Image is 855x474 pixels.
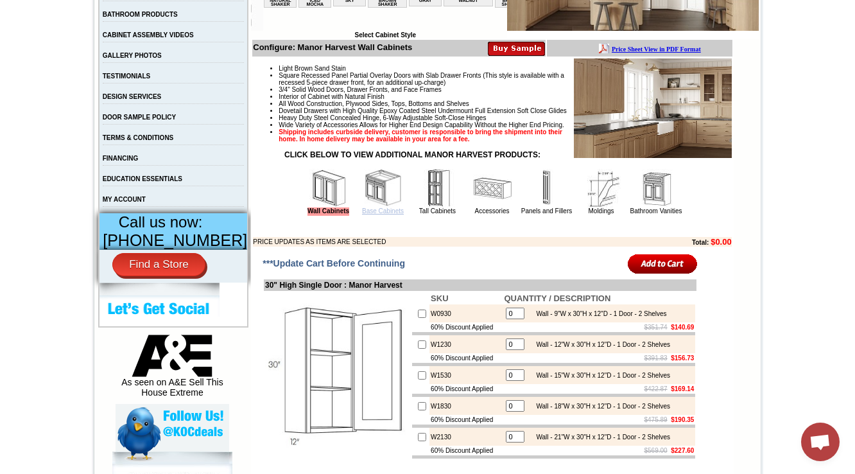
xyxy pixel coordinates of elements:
[70,58,103,71] td: Vanilla Sky
[644,324,668,331] s: $351.74
[279,114,486,121] span: Heavy Duty Steel Concealed Hinge, 6-Way Adjustable Soft-Close Hinges
[146,58,178,71] td: Weathered Gray
[103,73,150,80] a: TESTIMONIALS
[264,279,696,291] td: 30" High Single Door : Manor Harvest
[364,169,402,207] img: Base Cabinets
[574,58,732,158] img: Product Image
[530,434,670,441] div: Wall - 21"W x 30"H x 12"D - 1 Door - 2 Shelves
[279,107,567,114] span: Dovetail Drawers with High Quality Epoxy Coated Steel Undermount Full Extension Soft Close Glides
[309,169,348,207] img: Wall Cabinets
[105,58,144,73] td: [PERSON_NAME] Brown Shaker
[35,58,68,73] td: Vali Iced Mocha
[521,207,572,215] a: Panels and Fillers
[263,258,405,268] span: ***Update Cart Before Continuing
[279,93,384,100] span: Interior of Cabinet with Natural Finish
[103,114,176,121] a: DOOR SAMPLE POLICY
[279,121,564,128] span: Wide Variety of Accessories Allows for Higher End Design Capability Without the Higher End Pricing.
[103,196,146,203] a: MY ACCOUNT
[588,207,614,215] a: Moldings
[279,65,346,72] span: Light Brown Sand Stain
[429,322,503,332] td: 60% Discount Applied
[530,341,670,348] div: Wall - 12"W x 30"H x 12"D - 1 Door - 2 Shelves
[671,416,694,423] b: $190.35
[429,397,503,415] td: W1830
[630,207,682,215] a: Bathroom Vanities
[419,207,456,215] a: Tall Cabinets
[528,169,566,207] img: Panels and Fillers
[103,11,178,18] a: BATHROOM PRODUCTS
[429,428,503,446] td: W2130
[429,384,503,394] td: 60% Discount Applied
[178,36,180,37] img: spacer.gif
[628,253,698,274] input: Add to Cart
[671,385,694,392] b: $169.14
[354,31,416,39] b: Select Cabinet Style
[279,72,564,86] span: Square Recessed Panel Partial Overlay Doors with Slab Drawer Fronts (This style is available with...
[180,58,230,71] td: [GEOGRAPHIC_DATA] Walnut
[692,239,709,246] b: Total:
[119,213,203,231] span: Call us now:
[2,3,12,13] img: pdf.png
[103,175,182,182] a: EDUCATION ESSENTIALS
[230,36,232,37] img: spacer.gif
[671,324,694,331] b: $140.69
[475,207,510,215] a: Accessories
[279,86,441,93] span: 3/4" Solid Wood Doors, Drawer Fronts, and Face Frames
[103,93,162,100] a: DESIGN SERVICES
[431,294,448,303] b: SKU
[671,447,694,454] b: $227.60
[473,169,512,207] img: Accessories
[644,385,668,392] s: $422.87
[671,355,694,362] b: $156.73
[429,335,503,353] td: W1230
[429,366,503,384] td: W1530
[429,304,503,322] td: W0930
[103,155,139,162] a: FINANCING
[103,31,194,39] a: CABINET ASSEMBLY VIDEOS
[265,303,410,448] img: 30'' High Single Door
[801,423,840,461] div: Open chat
[644,447,668,454] s: $569.00
[419,169,457,207] img: Tall Cabinets
[253,237,621,247] td: PRICE UPDATES AS ITEMS ARE SELECTED
[429,446,503,455] td: 60% Discount Applied
[711,237,732,247] b: $0.00
[253,42,412,52] b: Configure: Manor Harvest Wall Cabinets
[279,100,469,107] span: All Wood Construction, Plywood Sides, Tops, Bottoms and Shelves
[15,5,104,12] b: Price Sheet View in PDF Format
[637,169,675,207] img: Bathroom Vanities
[582,169,621,207] img: Moldings
[504,294,610,303] b: QUANTITY / DESCRIPTION
[33,36,35,37] img: spacer.gif
[103,36,105,37] img: spacer.gif
[103,52,162,59] a: GALLERY PHOTOS
[644,355,668,362] s: $391.83
[15,2,104,13] a: Price Sheet View in PDF Format
[362,207,404,215] a: Base Cabinets
[232,58,264,73] td: Westwood Brown Shaker
[112,253,205,276] a: Find a Store
[530,403,670,410] div: Wall - 18"W x 30"H x 12"D - 1 Door - 2 Shelves
[68,36,70,37] img: spacer.gif
[429,415,503,425] td: 60% Discount Applied
[644,416,668,423] s: $475.89
[530,310,666,317] div: Wall - 9"W x 30"H x 12"D - 1 Door - 2 Shelves
[144,36,146,37] img: spacer.gif
[307,207,349,216] a: Wall Cabinets
[284,150,540,159] strong: CLICK BELOW TO VIEW ADDITIONAL MANOR HARVEST PRODUCTS:
[116,335,229,404] div: As seen on A&E Sell This House Extreme
[1,58,33,73] td: Unfinished Natural Shaker
[530,372,670,379] div: Wall - 15"W x 30"H x 12"D - 1 Door - 2 Shelves
[429,353,503,363] td: 60% Discount Applied
[279,128,562,143] strong: Shipping includes curbside delivery, customer is responsible to bring the shipment into their hom...
[103,231,247,249] span: [PHONE_NUMBER]
[103,134,174,141] a: TERMS & CONDITIONS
